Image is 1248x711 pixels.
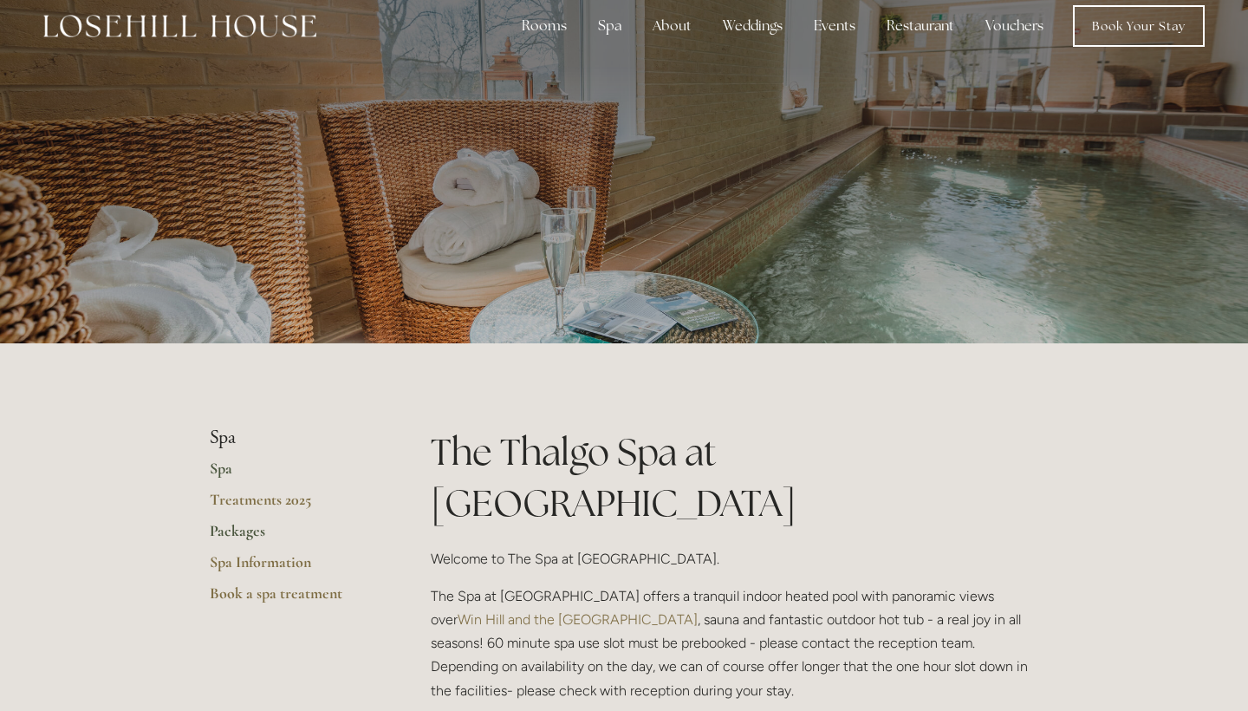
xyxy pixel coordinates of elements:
a: Spa [210,459,375,490]
a: Book Your Stay [1073,5,1205,47]
div: Weddings [709,9,796,43]
img: Losehill House [43,15,316,37]
a: Book a spa treatment [210,584,375,615]
div: Spa [584,9,635,43]
h1: The Thalgo Spa at [GEOGRAPHIC_DATA] [431,427,1038,529]
div: Rooms [508,9,581,43]
p: Welcome to The Spa at [GEOGRAPHIC_DATA]. [431,547,1038,571]
a: Win Hill and the [GEOGRAPHIC_DATA] [458,611,698,628]
div: About [639,9,705,43]
a: Vouchers [972,9,1057,43]
div: Events [800,9,869,43]
div: Restaurant [873,9,968,43]
p: The Spa at [GEOGRAPHIC_DATA] offers a tranquil indoor heated pool with panoramic views over , sau... [431,584,1038,702]
a: Packages [210,521,375,552]
a: Spa Information [210,552,375,584]
a: Treatments 2025 [210,490,375,521]
li: Spa [210,427,375,449]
